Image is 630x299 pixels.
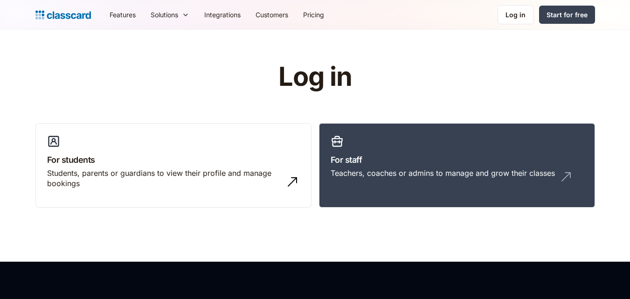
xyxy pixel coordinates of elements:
[547,10,588,20] div: Start for free
[539,6,595,24] a: Start for free
[319,123,595,208] a: For staffTeachers, coaches or admins to manage and grow their classes
[331,168,555,178] div: Teachers, coaches or admins to manage and grow their classes
[47,168,281,189] div: Students, parents or guardians to view their profile and manage bookings
[35,8,91,21] a: Logo
[143,4,197,25] div: Solutions
[505,10,526,20] div: Log in
[35,123,312,208] a: For studentsStudents, parents or guardians to view their profile and manage bookings
[151,10,178,20] div: Solutions
[47,153,300,166] h3: For students
[498,5,533,24] a: Log in
[197,4,248,25] a: Integrations
[248,4,296,25] a: Customers
[102,4,143,25] a: Features
[167,63,463,91] h1: Log in
[331,153,583,166] h3: For staff
[296,4,332,25] a: Pricing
